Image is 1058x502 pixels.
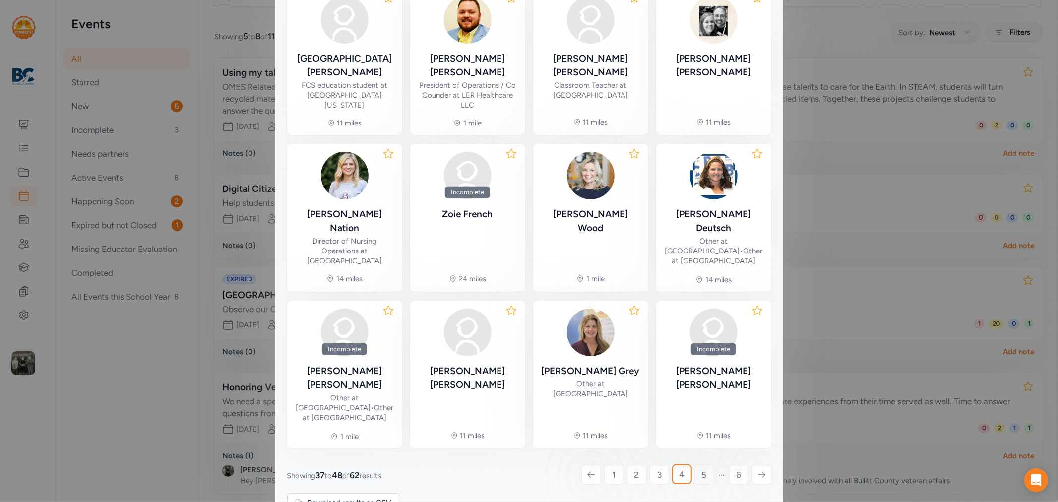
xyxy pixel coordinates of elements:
[321,152,369,199] img: oQjpI43sRaCmL27Nlc2N
[337,118,362,128] div: 11 miles
[664,207,763,235] div: [PERSON_NAME] Deutsch
[340,432,359,441] div: 1 mile
[567,152,615,199] img: 8krCRmkTCex6UBcgrCfA
[702,469,707,481] span: 5
[336,274,363,284] div: 14 miles
[583,431,608,440] div: 11 miles
[650,465,670,485] a: 3
[418,80,517,110] div: President of Operations / Co Counder at LER Healthcare LLC
[322,343,367,355] div: Incomplete
[664,364,763,392] div: [PERSON_NAME] [PERSON_NAME]
[418,364,517,392] div: [PERSON_NAME] [PERSON_NAME]
[295,52,394,79] div: [GEOGRAPHIC_DATA] [PERSON_NAME]
[444,309,492,356] img: avatar38fbb18c.svg
[350,470,360,480] span: 62
[371,403,374,412] span: •
[541,80,640,100] div: Classroom Teacher at [GEOGRAPHIC_DATA]
[706,431,731,440] div: 11 miles
[604,465,624,485] a: 1
[706,117,731,127] div: 11 miles
[295,80,394,110] div: FCS education student at [GEOGRAPHIC_DATA][US_STATE]
[442,207,493,221] div: Zoie French
[460,431,485,440] div: 11 miles
[287,469,382,481] span: Showing to of results
[541,379,640,399] div: Other at [GEOGRAPHIC_DATA]
[627,465,647,485] a: 2
[332,470,343,480] span: 48
[729,465,749,485] a: 6
[567,309,615,356] img: GF0d1w51T2yK1VOuxvQl
[295,393,394,423] div: Other at [GEOGRAPHIC_DATA] Other at [GEOGRAPHIC_DATA]
[583,117,608,127] div: 11 miles
[634,469,639,481] span: 2
[463,118,482,128] div: 1 mile
[679,468,685,480] span: 4
[295,236,394,266] div: Director of Nursing Operations at [GEOGRAPHIC_DATA]
[612,469,616,481] span: 1
[295,207,394,235] div: [PERSON_NAME] Nation
[694,465,714,485] a: 5
[445,187,490,198] div: Incomplete
[1024,468,1048,492] div: Open Intercom Messenger
[690,152,738,199] img: FsOKfAHQf662n4RXAKVA
[664,52,763,79] div: [PERSON_NAME] [PERSON_NAME]
[740,247,743,255] span: •
[705,275,732,285] div: 14 miles
[664,236,763,266] div: Other at [GEOGRAPHIC_DATA] Other at [GEOGRAPHIC_DATA]
[541,207,640,235] div: [PERSON_NAME] Wood
[690,309,738,356] img: avatar38fbb18c.svg
[418,52,517,79] div: [PERSON_NAME] [PERSON_NAME]
[541,52,640,79] div: [PERSON_NAME] [PERSON_NAME]
[737,469,742,481] span: 6
[321,309,369,356] img: avatar38fbb18c.svg
[586,274,605,284] div: 1 mile
[691,343,736,355] div: Incomplete
[316,470,325,480] span: 37
[459,274,486,284] div: 24 miles
[295,364,394,392] div: [PERSON_NAME] [PERSON_NAME]
[542,364,640,378] div: [PERSON_NAME] Grey
[657,469,662,481] span: 3
[444,152,492,199] img: avatar38fbb18c.svg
